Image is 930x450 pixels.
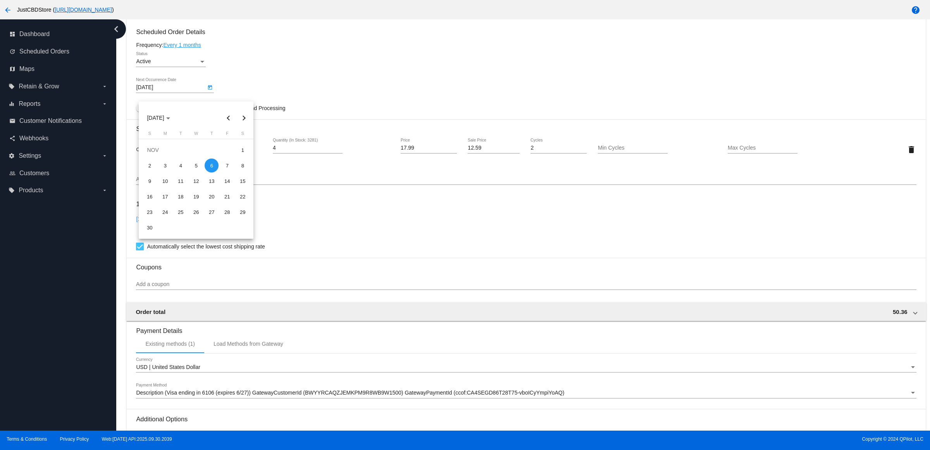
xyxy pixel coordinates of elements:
div: 15 [236,174,250,188]
td: November 8, 2025 [235,158,250,173]
div: 7 [220,159,234,172]
td: NOV [142,142,235,158]
div: 20 [205,190,219,203]
div: 30 [143,221,157,234]
div: 3 [158,159,172,172]
td: November 21, 2025 [219,189,235,204]
div: 23 [143,205,157,219]
div: 28 [220,205,234,219]
th: Thursday [204,131,219,139]
div: 1 [236,143,250,157]
th: Tuesday [173,131,188,139]
div: 2 [143,159,157,172]
div: 8 [236,159,250,172]
td: November 4, 2025 [173,158,188,173]
div: 9 [143,174,157,188]
td: November 25, 2025 [173,204,188,220]
div: 18 [174,190,188,203]
td: November 12, 2025 [188,173,204,189]
td: November 23, 2025 [142,204,157,220]
th: Sunday [142,131,157,139]
td: November 27, 2025 [204,204,219,220]
div: 5 [189,159,203,172]
div: 11 [174,174,188,188]
td: November 5, 2025 [188,158,204,173]
td: November 20, 2025 [204,189,219,204]
div: 10 [158,174,172,188]
div: 17 [158,190,172,203]
div: 6 [205,159,219,172]
div: 14 [220,174,234,188]
th: Monday [157,131,173,139]
th: Wednesday [188,131,204,139]
div: 24 [158,205,172,219]
td: November 10, 2025 [157,173,173,189]
div: 12 [189,174,203,188]
td: November 9, 2025 [142,173,157,189]
td: November 1, 2025 [235,142,250,158]
td: November 24, 2025 [157,204,173,220]
td: November 30, 2025 [142,220,157,235]
div: 27 [205,205,219,219]
td: November 16, 2025 [142,189,157,204]
td: November 3, 2025 [157,158,173,173]
button: Previous month [220,110,236,126]
td: November 14, 2025 [219,173,235,189]
td: November 6, 2025 [204,158,219,173]
div: 21 [220,190,234,203]
button: Choose month and year [141,110,176,126]
td: November 19, 2025 [188,189,204,204]
button: Next month [236,110,251,126]
td: November 17, 2025 [157,189,173,204]
div: 19 [189,190,203,203]
div: 25 [174,205,188,219]
span: [DATE] [147,115,170,121]
div: 26 [189,205,203,219]
div: 16 [143,190,157,203]
td: November 28, 2025 [219,204,235,220]
td: November 2, 2025 [142,158,157,173]
td: November 15, 2025 [235,173,250,189]
td: November 7, 2025 [219,158,235,173]
td: November 22, 2025 [235,189,250,204]
div: 22 [236,190,250,203]
td: November 29, 2025 [235,204,250,220]
div: 13 [205,174,219,188]
th: Friday [219,131,235,139]
td: November 18, 2025 [173,189,188,204]
td: November 13, 2025 [204,173,219,189]
div: 4 [174,159,188,172]
div: 29 [236,205,250,219]
th: Saturday [235,131,250,139]
td: November 26, 2025 [188,204,204,220]
td: November 11, 2025 [173,173,188,189]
